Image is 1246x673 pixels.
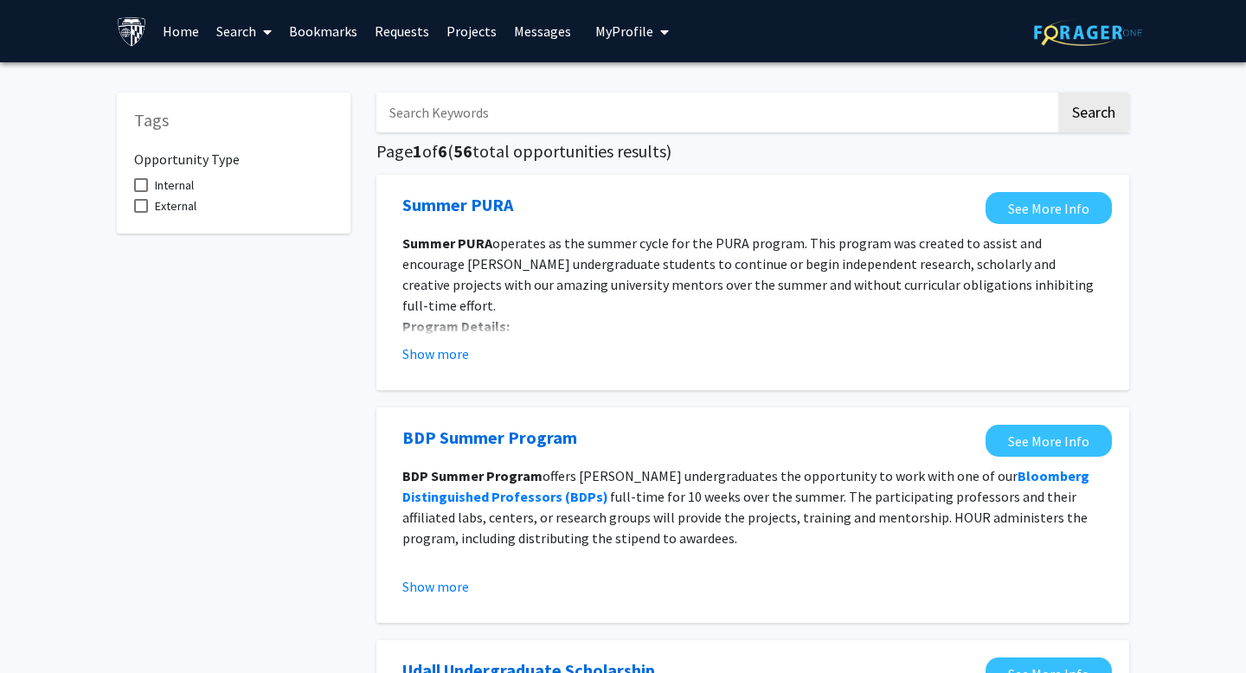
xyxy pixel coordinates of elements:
[13,595,74,660] iframe: Chat
[402,425,577,451] a: Opens in a new tab
[117,16,147,47] img: Johns Hopkins University Logo
[438,1,505,61] a: Projects
[986,425,1112,457] a: Opens in a new tab
[134,110,333,131] h5: Tags
[134,138,333,168] h6: Opportunity Type
[366,1,438,61] a: Requests
[155,175,194,195] span: Internal
[505,1,580,61] a: Messages
[453,140,472,162] span: 56
[376,141,1129,162] h5: Page of ( total opportunities results)
[208,1,280,61] a: Search
[402,317,510,335] strong: Program Details:
[402,234,492,252] strong: Summer PURA
[402,192,513,218] a: Opens in a new tab
[438,140,447,162] span: 6
[413,140,422,162] span: 1
[1034,19,1142,46] img: ForagerOne Logo
[402,234,1094,314] span: operates as the summer cycle for the PURA program. This program was created to assist and encoura...
[595,22,653,40] span: My Profile
[280,1,366,61] a: Bookmarks
[402,343,469,364] button: Show more
[1058,93,1129,132] button: Search
[986,192,1112,224] a: Opens in a new tab
[376,93,1056,132] input: Search Keywords
[155,195,196,216] span: External
[402,467,543,484] strong: BDP Summer Program
[402,465,1103,548] p: offers [PERSON_NAME] undergraduates the opportunity to work with one of our full-time for 10 week...
[154,1,208,61] a: Home
[402,576,469,597] button: Show more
